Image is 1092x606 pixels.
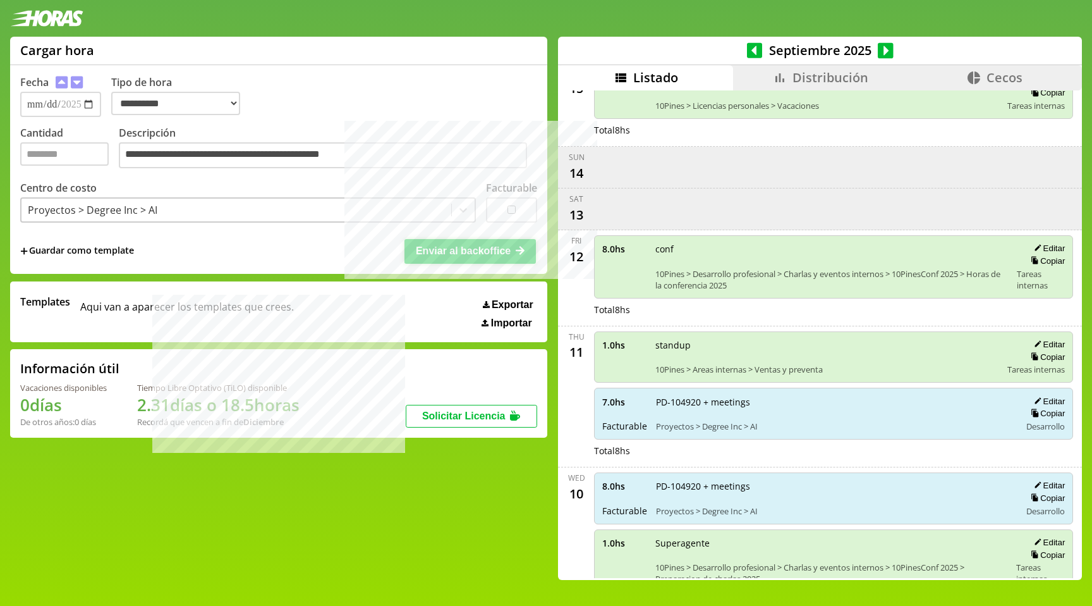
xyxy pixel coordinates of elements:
[602,243,646,255] span: 8.0 hs
[655,243,1008,255] span: conf
[20,295,70,309] span: Templates
[422,411,506,421] span: Solicitar Licencia
[416,245,511,256] span: Enviar al backoffice
[594,445,1073,457] div: Total 8 hs
[20,382,107,393] div: Vacaciones disponibles
[594,124,1073,136] div: Total 8 hs
[20,126,119,172] label: Cantidad
[1030,339,1065,350] button: Editar
[602,537,646,549] span: 1.0 hs
[20,416,107,428] div: De otros años: 0 días
[406,405,537,428] button: Solicitar Licencia
[571,235,581,246] div: Fri
[762,42,878,59] span: Septiembre 2025
[1027,87,1065,98] button: Copiar
[594,304,1073,316] div: Total 8 hs
[28,203,157,217] div: Proyectos > Degree Inc > AI
[655,537,1007,549] span: Superagente
[569,331,585,342] div: Thu
[137,382,300,393] div: Tiempo Libre Optativo (TiLO) disponible
[20,181,97,195] label: Centro de costo
[137,393,300,416] h1: 2.31 días o 18.5 horas
[20,360,119,377] h2: Información útil
[492,299,533,311] span: Exportar
[119,142,527,169] textarea: Descripción
[602,420,647,432] span: Facturable
[111,92,240,115] select: Tipo de hora
[656,505,1012,517] span: Proyectos > Degree Inc > AI
[655,364,998,375] span: 10Pines > Areas internas > Ventas y preventa
[20,244,28,258] span: +
[111,75,250,117] label: Tipo de hora
[602,396,647,408] span: 7.0 hs
[656,421,1012,432] span: Proyectos > Degree Inc > AI
[1030,396,1065,407] button: Editar
[1027,550,1065,560] button: Copiar
[1027,493,1065,504] button: Copiar
[486,181,537,195] label: Facturable
[1026,505,1065,517] span: Desarrollo
[656,396,1012,408] span: PD-104920 + meetings
[602,505,647,517] span: Facturable
[404,239,536,263] button: Enviar al backoffice
[1030,480,1065,491] button: Editar
[558,90,1082,579] div: scrollable content
[655,100,998,111] span: 10Pines > Licencias personales > Vacaciones
[20,244,134,258] span: +Guardar como template
[1007,100,1065,111] span: Tareas internas
[602,480,647,492] span: 8.0 hs
[80,295,294,329] span: Aqui van a aparecer los templates que crees.
[137,416,300,428] div: Recordá que vencen a fin de
[1017,268,1065,291] span: Tareas internas
[1027,352,1065,362] button: Copiar
[1030,243,1065,254] button: Editar
[792,69,868,86] span: Distribución
[569,194,583,204] div: Sat
[1030,537,1065,548] button: Editar
[1016,562,1065,584] span: Tareas internas
[10,10,83,27] img: logotipo
[566,163,586,183] div: 14
[1027,256,1065,266] button: Copiar
[569,152,585,163] div: Sun
[566,342,586,362] div: 11
[655,268,1008,291] span: 10Pines > Desarrollo profesional > Charlas y eventos internos > 10PinesConf 2025 > Horas de la co...
[655,562,1007,584] span: 10Pines > Desarrollo profesional > Charlas y eventos internos > 10PinesConf 2025 > Preparacion de...
[491,318,532,329] span: Importar
[243,416,284,428] b: Diciembre
[566,204,586,225] div: 13
[1007,364,1065,375] span: Tareas internas
[20,42,94,59] h1: Cargar hora
[119,126,537,172] label: Descripción
[633,69,678,86] span: Listado
[566,246,586,266] div: 12
[656,480,1012,492] span: PD-104920 + meetings
[986,69,1022,86] span: Cecos
[20,75,49,89] label: Fecha
[568,473,585,483] div: Wed
[1026,421,1065,432] span: Desarrollo
[566,483,586,504] div: 10
[602,339,646,351] span: 1.0 hs
[20,393,107,416] h1: 0 días
[20,142,109,166] input: Cantidad
[1027,408,1065,419] button: Copiar
[655,339,998,351] span: standup
[479,299,537,311] button: Exportar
